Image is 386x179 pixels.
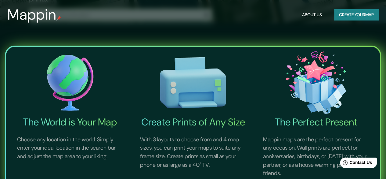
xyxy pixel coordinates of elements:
[334,9,379,21] button: Create yourmap
[56,16,61,21] img: mappin-pin
[256,49,376,116] img: The Perfect Present-icon
[133,49,253,116] img: Create Prints of Any Size-icon
[7,6,56,23] h3: Mappin
[133,128,253,177] p: With 3 layouts to choose from and 4 map sizes, you can print your maps to suite any frame size. C...
[133,116,253,128] h4: Create Prints of Any Size
[332,155,379,172] iframe: Help widget launcher
[10,49,130,116] img: The World is Your Map-icon
[10,128,130,168] p: Choose any location in the world. Simply enter your ideal location in the search bar and adjust t...
[256,116,376,128] h4: The Perfect Present
[300,9,324,21] button: About Us
[10,116,130,128] h4: The World is Your Map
